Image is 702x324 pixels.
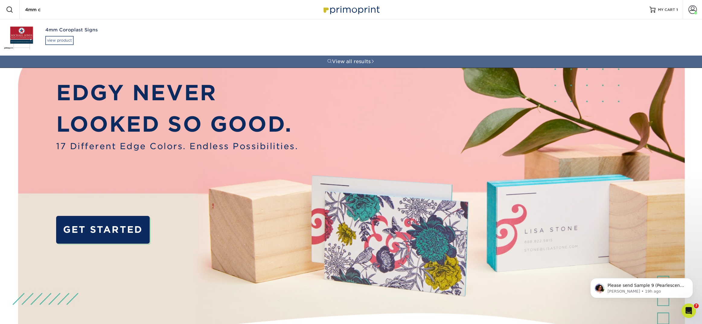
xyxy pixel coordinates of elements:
span: MY CART [658,7,675,12]
span: 7 [694,303,699,308]
div: view product [45,36,74,45]
img: Primoprint [321,3,381,16]
span: 1 [676,8,678,12]
img: 4mm Coroplast Signs [4,25,40,50]
iframe: Intercom notifications message [581,265,702,308]
iframe: Google Customer Reviews [2,306,51,322]
span: 17 Different Edge Colors. Endless Possibilities. [56,140,298,153]
p: EDGY NEVER [56,77,298,109]
a: GET STARTED [56,216,150,244]
input: SEARCH PRODUCTS..... [24,6,83,13]
iframe: Intercom live chat [681,303,696,318]
p: LOOKED SO GOOD. [56,108,298,140]
div: 4mm Coroplast Signs [45,27,227,34]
